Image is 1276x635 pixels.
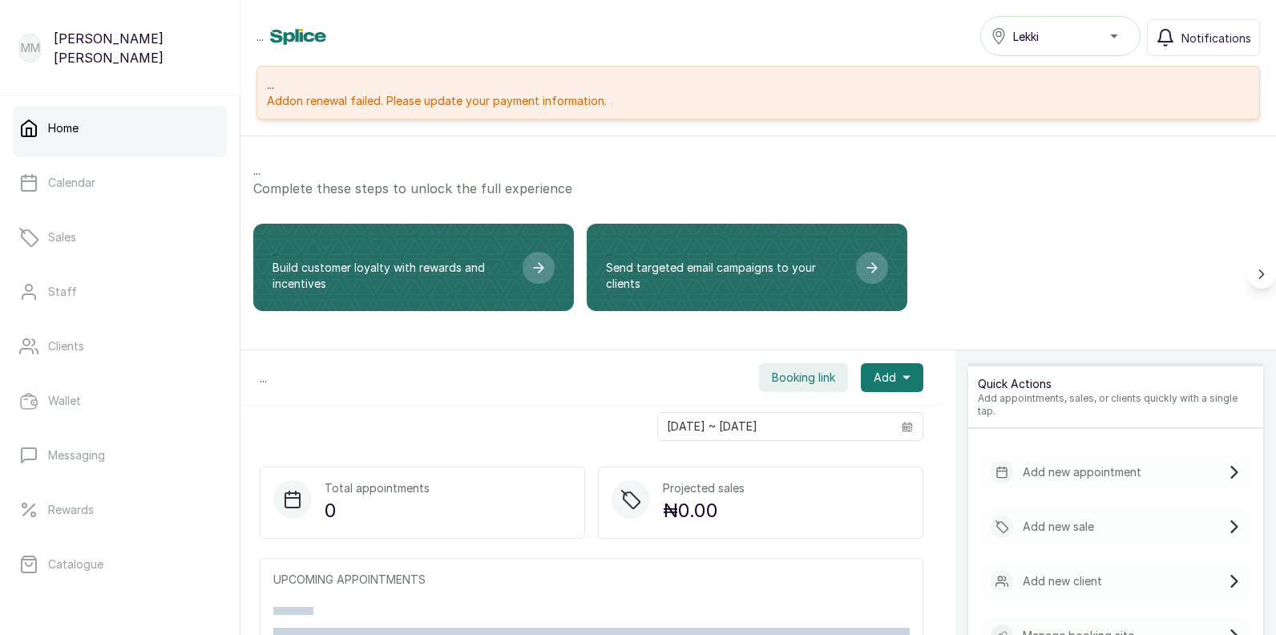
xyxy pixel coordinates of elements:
[325,496,430,525] p: 0
[978,376,1254,392] p: Quick Actions
[273,572,910,588] p: UPCOMING APPOINTMENTS
[13,433,227,478] a: Messaging
[663,496,745,525] p: ₦0.00
[13,324,227,369] a: Clients
[48,229,76,245] p: Sales
[253,179,1263,198] p: Complete these steps to unlock the full experience
[606,243,843,292] div: ...
[256,28,390,45] div: ...
[325,480,430,496] p: Total appointments
[978,392,1254,418] p: Add appointments, sales, or clients quickly with a single tap.
[54,29,220,67] p: [PERSON_NAME] [PERSON_NAME]
[658,413,892,440] input: Select date
[13,160,227,205] a: Calendar
[48,175,95,191] p: Calendar
[256,66,1260,119] div: ...
[48,393,81,409] p: Wallet
[874,370,896,386] span: Add
[13,542,227,587] a: Catalogue
[902,421,913,432] svg: calendar
[759,363,848,392] button: Booking link
[1147,19,1260,56] button: Notifications
[253,162,1263,198] div: ...
[13,269,227,314] a: Staff
[1247,260,1276,289] button: Scroll right
[772,370,835,386] span: Booking link
[273,260,510,292] p: Build customer loyalty with rewards and incentives
[240,350,943,406] div: ...
[1023,464,1141,480] p: Add new appointment
[1023,573,1102,589] p: Add new client
[267,93,1250,109] p: Addon renewal failed. Please update your payment information.
[48,556,103,572] p: Catalogue
[663,480,745,496] p: Projected sales
[861,363,923,392] button: Add
[980,16,1141,56] button: Lekki
[48,120,79,136] p: Home
[48,338,84,354] p: Clients
[13,106,227,151] a: Home
[21,40,40,56] p: MM
[48,502,94,518] p: Rewards
[13,378,227,423] a: Wallet
[13,215,227,260] a: Sales
[48,284,77,300] p: Staff
[587,224,907,311] div: Stay top of mind through unlimited email campaigns
[1023,519,1094,535] p: Add new sale
[1181,30,1251,47] span: Notifications
[48,447,105,463] p: Messaging
[273,243,510,292] div: ...
[606,260,843,292] p: Send targeted email campaigns to your clients
[253,224,574,311] div: Create a loyalty program that drives retention
[13,487,227,532] a: Rewards
[1013,28,1039,45] span: Lekki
